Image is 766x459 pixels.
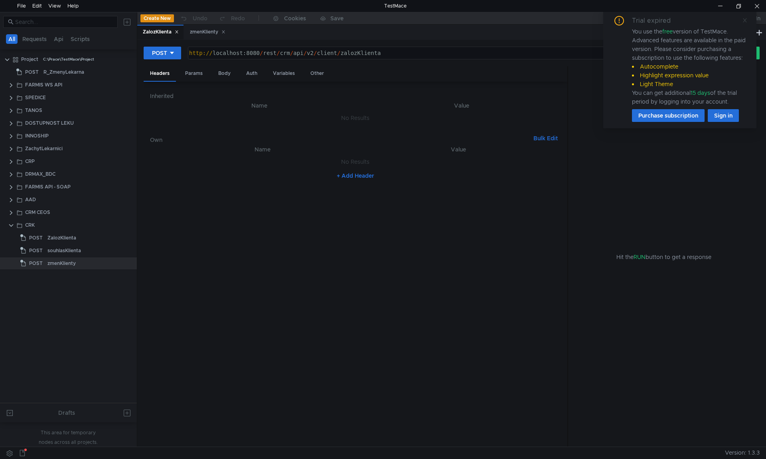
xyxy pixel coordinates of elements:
[25,79,62,91] div: FARMIS WS API
[51,34,66,44] button: Api
[143,28,179,36] div: ZalozKlienta
[213,12,251,24] button: Redo
[47,245,81,257] div: souhlasKlienta
[15,18,113,26] input: Search...
[25,181,71,193] div: FARMIS API - SOAP
[29,257,43,269] span: POST
[240,66,264,81] div: Auth
[25,206,50,218] div: CRM CEOS
[43,53,94,65] div: C:\Prace\TestMace\Project
[362,101,561,110] th: Value
[47,232,76,244] div: ZalozKlienta
[29,245,43,257] span: POST
[25,143,63,155] div: ZachytLekarnici
[708,109,739,122] button: Sign in
[21,53,38,65] div: Project
[150,135,530,145] h6: Own
[632,62,747,71] li: Autocomplete
[616,253,711,261] span: Hit the button to get a response
[190,28,225,36] div: zmenKlienty
[362,145,555,154] th: Value
[25,155,35,167] div: CRP
[691,89,710,96] span: 15 days
[632,71,747,80] li: Highlight expression value
[163,145,362,154] th: Name
[29,232,43,244] span: POST
[212,66,237,81] div: Body
[20,34,49,44] button: Requests
[632,88,747,106] div: You can get additional of the trial period by logging into your account.
[267,66,301,81] div: Variables
[634,253,646,261] span: RUN
[68,34,92,44] button: Scripts
[25,117,74,129] div: DOSTUPNOST LEKU
[25,104,42,116] div: TANOS
[25,92,46,104] div: SPEDICE
[231,14,245,23] div: Redo
[144,66,176,82] div: Headers
[25,168,55,180] div: DRMAX_BDC
[530,133,561,143] button: Bulk Edit
[25,194,36,206] div: AAD
[341,158,369,165] nz-embed-empty: No Results
[334,171,377,180] button: + Add Header
[43,66,84,78] div: R_ZmenyLekarna
[662,28,673,35] span: free
[25,66,39,78] span: POST
[140,14,174,22] button: Create New
[150,91,561,101] h6: Inherited
[174,12,213,24] button: Undo
[632,80,747,88] li: Light Theme
[284,14,306,23] div: Cookies
[152,49,167,57] div: POST
[341,114,369,122] nz-embed-empty: No Results
[725,447,760,459] span: Version: 1.3.3
[47,257,76,269] div: zmenKlienty
[58,408,75,418] div: Drafts
[632,16,680,25] div: Trial expired
[330,16,344,21] div: Save
[193,14,207,23] div: Undo
[25,219,35,231] div: CRK
[632,27,747,106] div: You use the version of TestMace. Advanced features are available in the paid version. Please cons...
[156,101,362,110] th: Name
[6,34,18,44] button: All
[144,47,181,59] button: POST
[632,109,705,122] button: Purchase subscription
[304,66,330,81] div: Other
[25,130,49,142] div: INNOSHIP
[179,66,209,81] div: Params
